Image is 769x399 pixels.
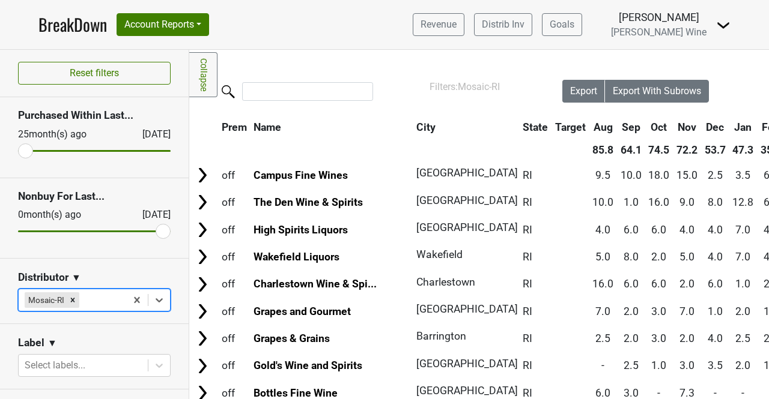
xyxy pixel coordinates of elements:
[523,251,532,263] span: RI
[592,196,613,208] span: 10.0
[416,221,518,233] span: [GEOGRAPHIC_DATA]
[732,196,753,208] span: 12.8
[254,278,377,290] a: Charlestown Wine & Spi...
[735,359,750,371] span: 2.0
[458,81,500,92] span: Mosaic-RI
[679,359,695,371] span: 3.0
[646,139,673,161] th: 74.5
[25,292,66,308] div: Mosaic-RI
[702,116,729,138] th: Dec: activate to sort column ascending
[595,169,610,181] span: 9.5
[618,139,645,161] th: 64.1
[729,139,756,161] th: 47.3
[254,224,348,236] a: High Spirits Liquors
[735,251,750,263] span: 7.0
[416,330,466,342] span: Barrington
[219,353,250,379] td: off
[611,26,707,38] span: [PERSON_NAME] Wine
[570,85,597,97] span: Export
[193,166,211,184] img: Arrow right
[254,196,363,208] a: The Den Wine & Spirits
[219,190,250,215] td: off
[708,278,723,290] span: 6.0
[679,196,695,208] span: 9.0
[605,80,709,103] button: Export With Subrows
[523,224,532,236] span: RI
[679,278,695,290] span: 2.0
[416,303,518,315] span: [GEOGRAPHIC_DATA]
[219,326,250,352] td: off
[651,251,666,263] span: 2.0
[595,305,610,317] span: 7.0
[741,387,744,399] span: -
[430,80,529,94] div: Filters:
[735,169,750,181] span: 3.5
[523,359,532,371] span: RI
[413,116,512,138] th: City: activate to sort column ascending
[592,278,613,290] span: 16.0
[193,221,211,239] img: Arrow right
[38,12,107,37] a: BreakDown
[624,387,639,399] span: 3.0
[735,332,750,344] span: 2.5
[716,18,731,32] img: Dropdown Menu
[416,248,463,260] span: Wakefield
[254,121,281,133] span: Name
[624,251,639,263] span: 8.0
[219,244,250,269] td: off
[552,116,589,138] th: Target: activate to sort column ascending
[708,332,723,344] span: 4.0
[193,302,211,320] img: Arrow right
[648,196,669,208] span: 16.0
[416,276,475,288] span: Charlestown
[708,169,723,181] span: 2.5
[708,359,723,371] span: 3.5
[254,251,339,263] a: Wakefield Liquors
[132,208,171,222] div: [DATE]
[589,139,616,161] th: 85.8
[523,196,532,208] span: RI
[219,116,250,138] th: Prem: activate to sort column ascending
[702,139,729,161] th: 53.7
[679,387,695,399] span: 7.3
[601,359,604,371] span: -
[679,251,695,263] span: 5.0
[648,169,669,181] span: 18.0
[714,387,717,399] span: -
[18,127,114,142] div: 25 month(s) ago
[416,385,518,397] span: [GEOGRAPHIC_DATA]
[708,305,723,317] span: 1.0
[71,271,81,285] span: ▼
[219,162,250,188] td: off
[562,80,606,103] button: Export
[193,248,211,266] img: Arrow right
[676,169,698,181] span: 15.0
[613,85,701,97] span: Export With Subrows
[193,357,211,375] img: Arrow right
[624,332,639,344] span: 2.0
[474,13,532,36] a: Distrib Inv
[18,62,171,85] button: Reset filters
[66,292,79,308] div: Remove Mosaic-RI
[254,387,338,399] a: Bottles Fine Wine
[624,359,639,371] span: 2.5
[621,169,642,181] span: 10.0
[595,251,610,263] span: 5.0
[651,332,666,344] span: 3.0
[651,224,666,236] span: 6.0
[555,121,586,133] span: Target
[193,329,211,347] img: Arrow right
[679,332,695,344] span: 2.0
[254,169,348,181] a: Campus Fine Wines
[657,387,660,399] span: -
[595,387,610,399] span: 6.0
[523,305,532,317] span: RI
[735,278,750,290] span: 1.0
[589,116,616,138] th: Aug: activate to sort column ascending
[523,278,532,290] span: RI
[254,359,362,371] a: Gold's Wine and Spirits
[595,332,610,344] span: 2.5
[219,298,250,324] td: off
[520,116,551,138] th: State: activate to sort column ascending
[651,278,666,290] span: 6.0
